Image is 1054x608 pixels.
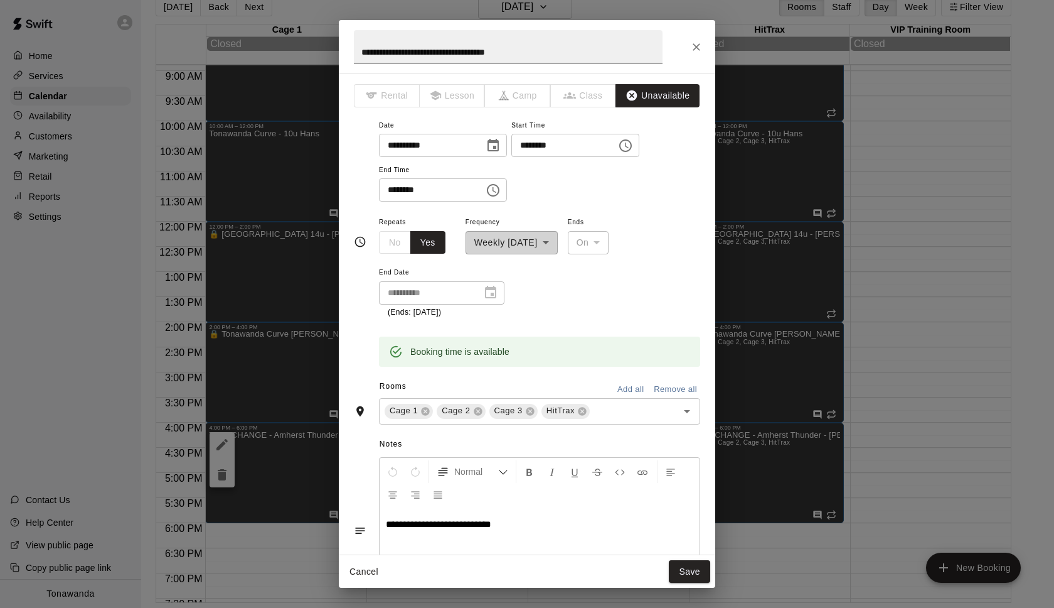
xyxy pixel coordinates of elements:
[432,460,513,483] button: Formatting Options
[660,460,681,483] button: Left Align
[437,404,485,419] div: Cage 2
[568,214,609,231] span: Ends
[481,133,506,158] button: Choose date, selected date is Nov 8, 2025
[454,465,498,478] span: Normal
[610,380,651,399] button: Add all
[382,483,403,506] button: Center Align
[354,524,366,537] svg: Notes
[551,84,617,107] span: The type of an existing booking cannot be changed
[669,560,710,584] button: Save
[466,214,558,231] span: Frequency
[388,307,496,319] p: (Ends: [DATE])
[379,264,504,281] span: End Date
[379,117,507,134] span: Date
[380,382,407,391] span: Rooms
[541,460,563,483] button: Format Italics
[678,403,696,420] button: Open
[382,460,403,483] button: Undo
[354,236,366,248] svg: Timing
[587,460,608,483] button: Format Strikethrough
[511,117,639,134] span: Start Time
[564,460,585,483] button: Format Underline
[379,162,507,179] span: End Time
[354,405,366,418] svg: Rooms
[405,460,426,483] button: Redo
[485,84,551,107] span: The type of an existing booking cannot be changed
[410,231,445,254] button: Yes
[344,560,384,584] button: Cancel
[420,84,486,107] span: The type of an existing booking cannot be changed
[489,404,538,419] div: Cage 3
[615,84,700,107] button: Unavailable
[481,178,506,203] button: Choose time, selected time is 6:00 PM
[405,483,426,506] button: Right Align
[385,404,433,419] div: Cage 1
[354,84,420,107] span: The type of an existing booking cannot be changed
[568,231,609,254] div: On
[489,404,528,417] span: Cage 3
[541,404,590,419] div: HitTrax
[385,404,423,417] span: Cage 1
[437,404,475,417] span: Cage 2
[410,340,509,363] div: Booking time is available
[651,380,700,399] button: Remove all
[379,231,445,254] div: outlined button group
[541,404,580,417] span: HitTrax
[613,133,638,158] button: Choose time, selected time is 4:00 PM
[379,214,455,231] span: Repeats
[519,460,540,483] button: Format Bold
[632,460,653,483] button: Insert Link
[380,435,700,455] span: Notes
[609,460,631,483] button: Insert Code
[685,36,708,58] button: Close
[427,483,449,506] button: Justify Align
